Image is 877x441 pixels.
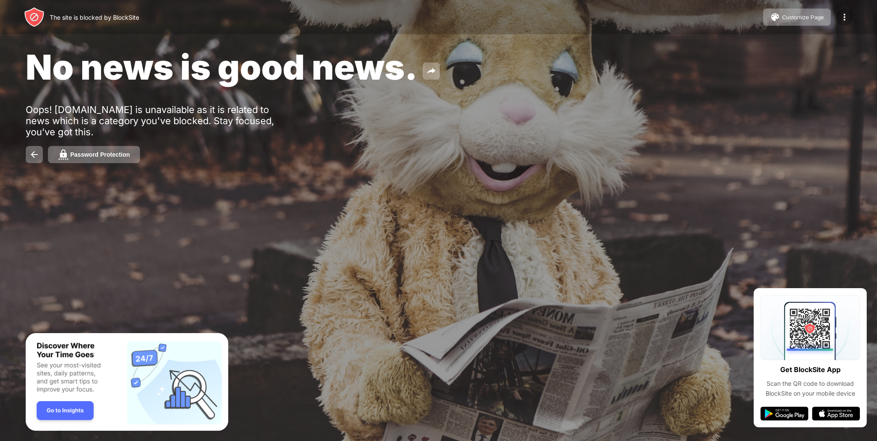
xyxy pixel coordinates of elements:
[839,12,850,22] img: menu-icon.svg
[426,66,436,76] img: share.svg
[24,7,45,27] img: header-logo.svg
[761,407,808,420] img: google-play.svg
[812,407,860,420] img: app-store.svg
[48,146,140,163] button: Password Protection
[26,104,290,137] div: Oops! [DOMAIN_NAME] is unavailable as it is related to news which is a category you've blocked. S...
[26,46,418,88] span: No news is good news.
[26,333,228,431] iframe: Banner
[58,149,69,160] img: password.svg
[29,149,39,160] img: back.svg
[761,379,860,398] div: Scan the QR code to download BlockSite on your mobile device
[780,364,841,376] div: Get BlockSite App
[70,151,130,158] div: Password Protection
[770,12,780,22] img: pallet.svg
[782,14,824,21] div: Customize Page
[50,14,139,21] div: The site is blocked by BlockSite
[761,295,860,360] img: qrcode.svg
[763,9,831,26] button: Customize Page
